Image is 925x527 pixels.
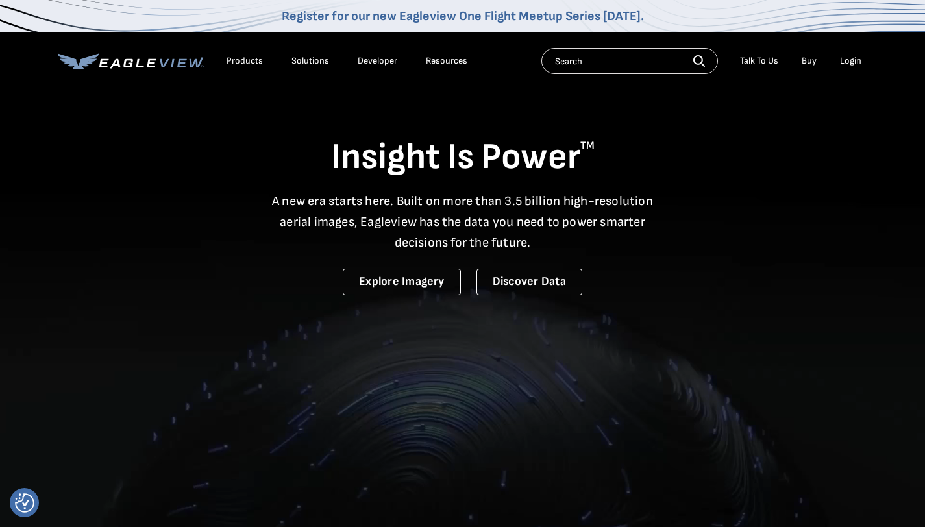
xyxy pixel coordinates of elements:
[740,55,778,67] div: Talk To Us
[282,8,644,24] a: Register for our new Eagleview One Flight Meetup Series [DATE].
[343,269,461,295] a: Explore Imagery
[802,55,817,67] a: Buy
[476,269,582,295] a: Discover Data
[358,55,397,67] a: Developer
[264,191,661,253] p: A new era starts here. Built on more than 3.5 billion high-resolution aerial images, Eagleview ha...
[580,140,595,152] sup: TM
[58,135,868,180] h1: Insight Is Power
[541,48,718,74] input: Search
[840,55,861,67] div: Login
[15,493,34,513] button: Consent Preferences
[426,55,467,67] div: Resources
[291,55,329,67] div: Solutions
[15,493,34,513] img: Revisit consent button
[227,55,263,67] div: Products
